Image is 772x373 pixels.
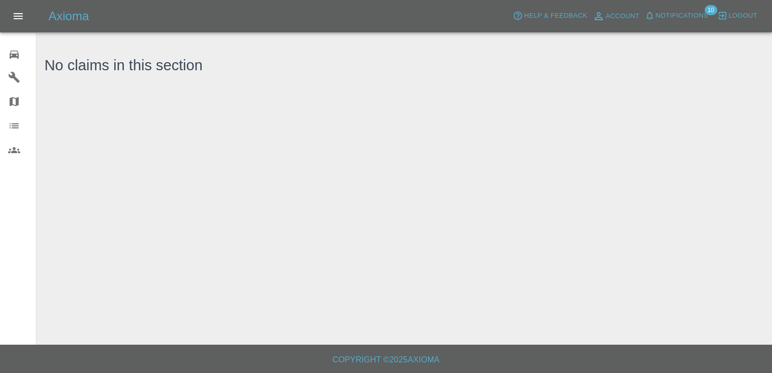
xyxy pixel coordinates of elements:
[642,8,711,24] button: Notifications
[510,8,590,24] button: Help & Feedback
[6,4,30,28] button: Open drawer
[8,353,764,367] h6: Copyright © 2025 Axioma
[524,10,587,22] span: Help & Feedback
[606,11,640,22] span: Account
[44,55,203,77] h3: No claims in this section
[656,10,708,22] span: Notifications
[590,8,642,24] a: Account
[715,8,760,24] button: Logout
[49,8,89,24] h5: Axioma
[704,5,717,15] span: 10
[729,10,757,22] span: Logout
